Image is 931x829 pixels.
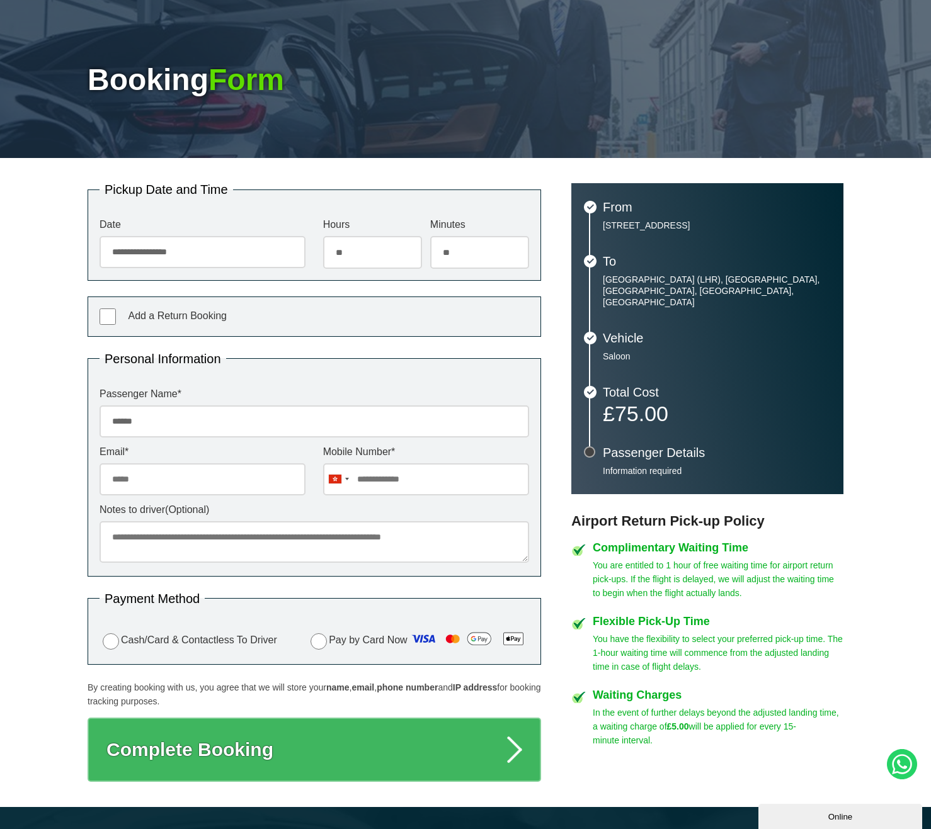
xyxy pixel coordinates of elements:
[377,682,438,692] strong: phone number
[571,513,843,529] h3: Airport Return Pick-up Policy
[603,201,831,213] h3: From
[593,706,843,747] p: In the event of further delays beyond the adjusted landing time, a waiting charge of will be appl...
[430,220,529,230] label: Minutes
[603,274,831,308] p: [GEOGRAPHIC_DATA] (LHR), [GEOGRAPHIC_DATA], [GEOGRAPHIC_DATA], [GEOGRAPHIC_DATA], [GEOGRAPHIC_DATA]
[603,405,831,422] p: £
[100,308,116,325] input: Add a Return Booking
[615,402,668,426] span: 75.00
[603,332,831,344] h3: Vehicle
[323,220,422,230] label: Hours
[165,504,209,515] span: (Optional)
[88,65,843,95] h1: Booking
[100,220,306,230] label: Date
[603,220,831,231] p: [STREET_ADDRESS]
[593,542,843,553] h4: Complimentary Waiting Time
[208,63,284,96] span: Form
[667,721,689,731] strong: £5.00
[100,447,306,457] label: Email
[88,718,541,782] button: Complete Booking
[88,680,541,708] p: By creating booking with us, you agree that we will store your , , and for booking tracking purpo...
[593,632,843,674] p: You have the flexibility to select your preferred pick-up time. The 1-hour waiting time will comm...
[326,682,350,692] strong: name
[323,447,529,457] label: Mobile Number
[100,592,205,605] legend: Payment Method
[593,558,843,600] p: You are entitled to 1 hour of free waiting time for airport return pick-ups. If the flight is del...
[758,801,925,829] iframe: chat widget
[603,446,831,459] h3: Passenger Details
[453,682,498,692] strong: IP address
[100,389,529,399] label: Passenger Name
[307,629,529,653] label: Pay by Card Now
[593,689,843,701] h4: Waiting Charges
[128,310,227,321] span: Add a Return Booking
[351,682,374,692] strong: email
[100,631,277,650] label: Cash/Card & Contactless To Driver
[603,351,831,362] p: Saloon
[324,464,353,495] div: Hong Kong (香港): +852
[603,386,831,398] h3: Total Cost
[603,465,831,477] p: Information required
[100,352,226,365] legend: Personal Information
[311,633,327,650] input: Pay by Card Now
[603,255,831,268] h3: To
[103,633,119,650] input: Cash/Card & Contactless To Driver
[100,183,233,196] legend: Pickup Date and Time
[100,505,529,515] label: Notes to driver
[593,616,843,627] h4: Flexible Pick-Up Time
